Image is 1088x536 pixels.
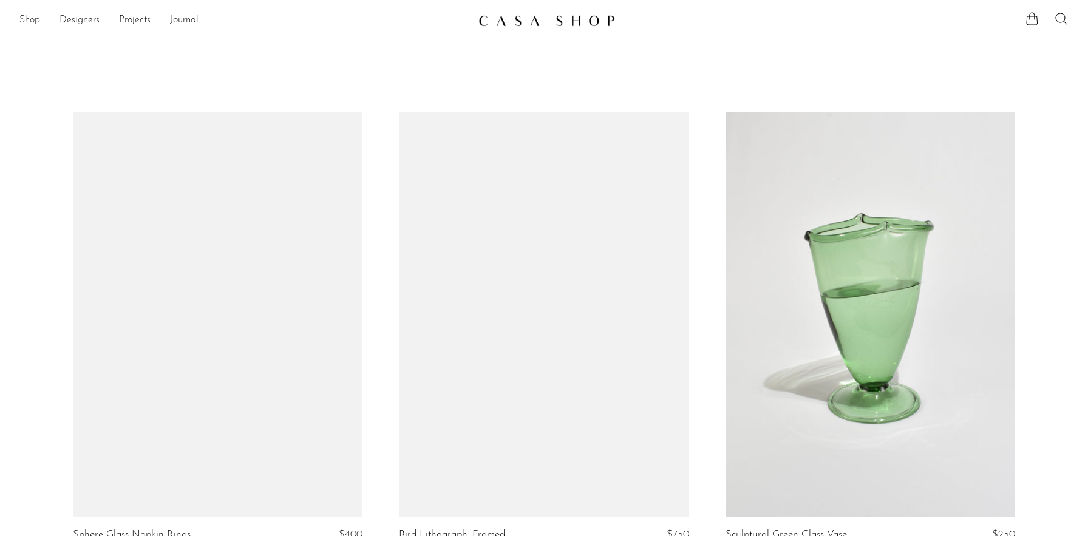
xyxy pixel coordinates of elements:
[19,13,40,29] a: Shop
[19,10,469,31] ul: NEW HEADER MENU
[170,13,199,29] a: Journal
[19,10,469,31] nav: Desktop navigation
[119,13,151,29] a: Projects
[59,13,100,29] a: Designers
